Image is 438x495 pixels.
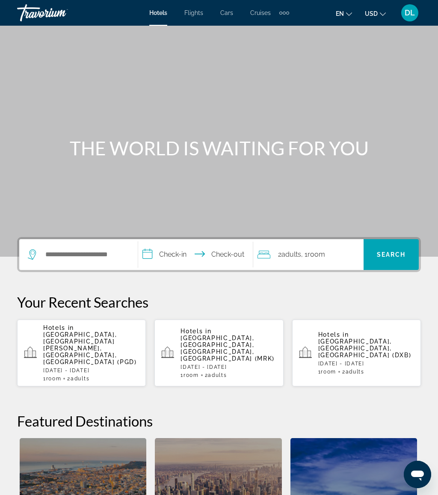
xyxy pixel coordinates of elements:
a: Cruises [250,9,271,16]
button: Search [364,239,419,270]
p: [DATE] - [DATE] [181,364,276,370]
span: Room [183,372,199,378]
button: Hotels in [GEOGRAPHIC_DATA], [GEOGRAPHIC_DATA], [GEOGRAPHIC_DATA] (DXB)[DATE] - [DATE]1Room2Adults [292,319,421,387]
span: USD [365,10,378,17]
span: , 1 [301,249,325,261]
h1: THE WORLD IS WAITING FOR YOU [59,137,379,159]
p: [DATE] - [DATE] [43,368,139,373]
span: 2 [278,249,301,261]
span: Room [308,250,325,258]
span: Hotels in [318,331,349,338]
span: en [336,10,344,17]
span: [GEOGRAPHIC_DATA], [GEOGRAPHIC_DATA], [GEOGRAPHIC_DATA], [GEOGRAPHIC_DATA] (MRK) [181,335,275,362]
button: Hotels in [GEOGRAPHIC_DATA], [GEOGRAPHIC_DATA][PERSON_NAME], [GEOGRAPHIC_DATA], [GEOGRAPHIC_DATA]... [17,319,146,387]
button: Change language [336,7,352,20]
span: DL [405,9,415,17]
span: 1 [181,372,198,378]
button: User Menu [399,4,421,22]
span: 2 [67,376,89,382]
button: Hotels in [GEOGRAPHIC_DATA], [GEOGRAPHIC_DATA], [GEOGRAPHIC_DATA], [GEOGRAPHIC_DATA] (MRK)[DATE] ... [154,319,283,387]
h2: Featured Destinations [17,412,421,430]
button: Change currency [365,7,386,20]
span: Adults [346,369,364,375]
span: Room [321,369,336,375]
p: [DATE] - [DATE] [318,361,414,367]
span: 1 [318,369,336,375]
span: [GEOGRAPHIC_DATA], [GEOGRAPHIC_DATA][PERSON_NAME], [GEOGRAPHIC_DATA], [GEOGRAPHIC_DATA] (PGD) [43,331,137,365]
span: Adults [281,250,301,258]
button: Extra navigation items [279,6,289,20]
span: Adults [208,372,227,378]
span: 1 [43,376,61,382]
span: [GEOGRAPHIC_DATA], [GEOGRAPHIC_DATA], [GEOGRAPHIC_DATA] (DXB) [318,338,411,359]
a: Flights [184,9,203,16]
span: Hotels in [181,328,211,335]
button: Travelers: 2 adults, 0 children [253,239,364,270]
button: Check in and out dates [138,239,253,270]
a: Hotels [149,9,167,16]
span: Adults [71,376,89,382]
span: Hotels in [43,324,74,331]
a: Cars [220,9,233,16]
iframe: Botón para iniciar la ventana de mensajería [404,461,431,488]
a: Travorium [17,2,103,24]
span: Search [377,251,406,258]
span: 2 [342,369,364,375]
div: Search widget [19,239,419,270]
span: 2 [205,372,227,378]
p: Your Recent Searches [17,293,421,311]
span: Room [46,376,62,382]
